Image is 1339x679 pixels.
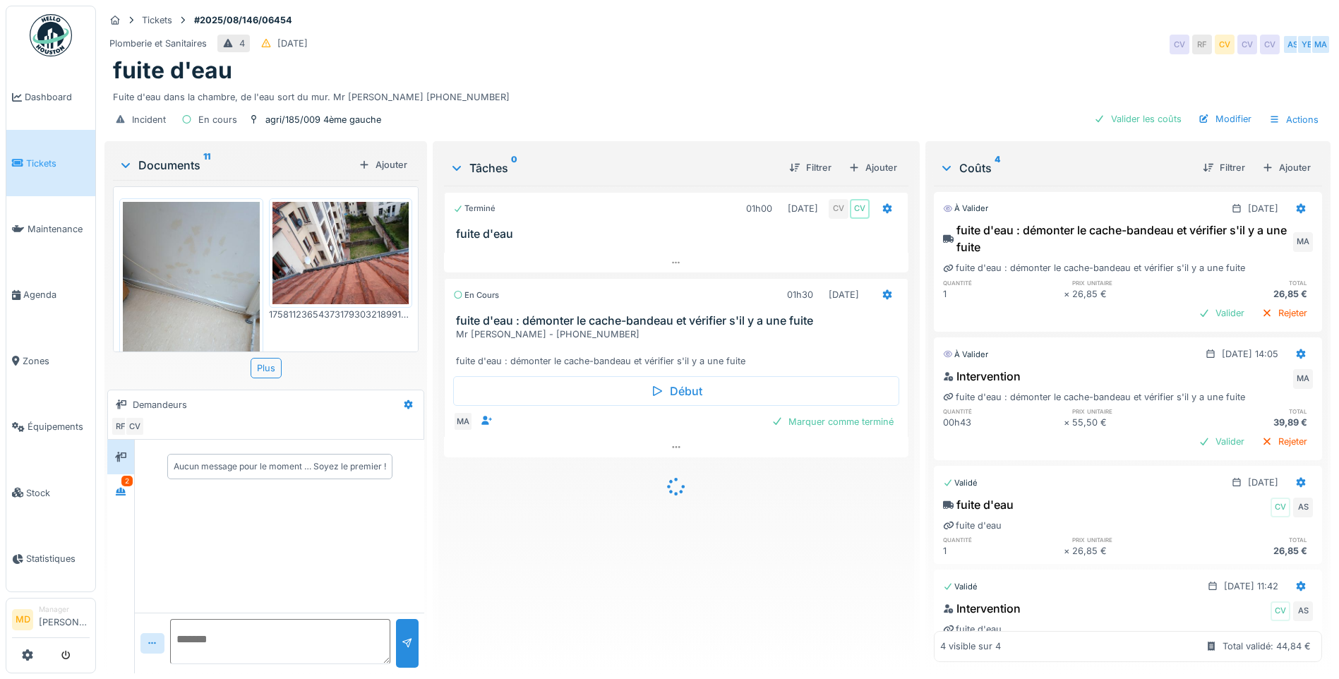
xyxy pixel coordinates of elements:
div: MA [1311,35,1331,54]
div: RF [111,416,131,436]
a: Équipements [6,394,95,459]
div: CV [125,416,145,436]
li: MD [12,609,33,630]
h3: fuite d'eau [456,227,902,241]
h6: total [1193,535,1313,544]
div: RF [1192,35,1212,54]
div: YE [1297,35,1316,54]
div: 17581123654373179303218991077747.jpg [269,308,413,321]
div: Validé [943,477,978,489]
span: Dashboard [25,90,90,104]
div: Ajouter [1256,158,1316,177]
h3: fuite d'eau : démonter le cache-bandeau et vérifier s'il y a une fuite [456,314,902,328]
div: CV [850,199,870,219]
div: Validé [943,581,978,593]
div: 26,85 € [1072,287,1192,301]
div: À valider [943,203,988,215]
div: Valider les coûts [1088,109,1187,128]
a: MD Manager[PERSON_NAME] [12,604,90,638]
div: 55,50 € [1072,416,1192,429]
sup: 0 [511,160,517,176]
h1: fuite d'eau [113,57,232,84]
div: [DATE] [829,288,859,301]
div: Rejeter [1256,304,1313,323]
div: Ajouter [843,158,903,177]
h6: prix unitaire [1072,407,1192,416]
img: Badge_color-CXgf-gQk.svg [30,14,72,56]
span: Agenda [23,288,90,301]
div: fuite d'eau [943,496,1014,513]
h6: prix unitaire [1072,278,1192,287]
sup: 4 [995,160,1000,176]
div: Aucun message pour le moment … Soyez le premier ! [174,460,386,473]
div: Manager [39,604,90,615]
div: Valider [1193,432,1250,451]
sup: 11 [203,157,210,174]
div: 1 [943,287,1063,301]
div: Début [453,376,899,406]
div: Rejeter [1256,432,1313,451]
div: 26,85 € [1193,287,1313,301]
div: Intervention [943,368,1021,385]
div: Valider [1193,304,1250,323]
span: Statistiques [26,552,90,565]
h6: total [1193,407,1313,416]
div: CV [1271,601,1290,621]
div: 4 [239,37,245,50]
div: CV [1170,35,1189,54]
div: Incident [132,113,166,126]
div: 4 visible sur 4 [940,640,1001,654]
h6: quantité [943,535,1063,544]
a: Zones [6,328,95,394]
div: × [1064,416,1073,429]
div: Demandeurs [133,398,187,411]
img: 6ony3czb1fyk6pit2b45xzvquobj [123,202,260,384]
div: Total validé: 44,84 € [1223,640,1311,654]
div: Terminé [453,203,496,215]
div: CV [829,199,848,219]
div: 00h43 [943,416,1063,429]
div: CV [1271,498,1290,517]
div: Coûts [939,160,1191,176]
li: [PERSON_NAME] [39,604,90,635]
h6: prix unitaire [1072,535,1192,544]
img: 6jtb0ojzwlxbcs0p6hhs5btwmfo4 [272,202,409,304]
div: Tickets [142,13,172,27]
div: [DATE] [1248,476,1278,489]
div: [DATE] 11:42 [1224,579,1278,593]
div: fuite d'eau : démonter le cache-bandeau et vérifier s'il y a une fuite [943,222,1290,256]
div: 39,89 € [1193,416,1313,429]
div: Ajouter [353,155,413,174]
div: 26,85 € [1072,544,1192,558]
div: Intervention [943,600,1021,617]
div: CV [1260,35,1280,54]
div: 01h00 [746,202,772,215]
div: Plomberie et Sanitaires [109,37,207,50]
div: Mr [PERSON_NAME] - [PHONE_NUMBER] fuite d'eau : démonter le cache-bandeau et vérifier s'il y a un... [456,328,902,368]
div: MA [453,411,473,431]
div: CV [1215,35,1235,54]
div: MA [1293,232,1313,252]
div: AS [1283,35,1302,54]
a: Statistiques [6,526,95,591]
div: [DATE] [788,202,818,215]
div: 26,85 € [1193,544,1313,558]
div: 2 [121,476,133,486]
h6: quantité [943,407,1063,416]
div: En cours [453,289,499,301]
strong: #2025/08/146/06454 [188,13,298,27]
a: Stock [6,459,95,525]
div: Marquer comme terminé [766,412,899,431]
div: × [1064,287,1073,301]
div: 1 [943,544,1063,558]
div: Tâches [450,160,778,176]
div: 01h30 [787,288,813,301]
div: fuite d'eau : démonter le cache-bandeau et vérifier s'il y a une fuite [943,390,1245,404]
a: Dashboard [6,64,95,130]
div: agri/185/009 4ème gauche [265,113,381,126]
div: MA [1293,369,1313,389]
span: Zones [23,354,90,368]
span: Maintenance [28,222,90,236]
h6: quantité [943,278,1063,287]
div: fuite d'eau [943,519,1002,532]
